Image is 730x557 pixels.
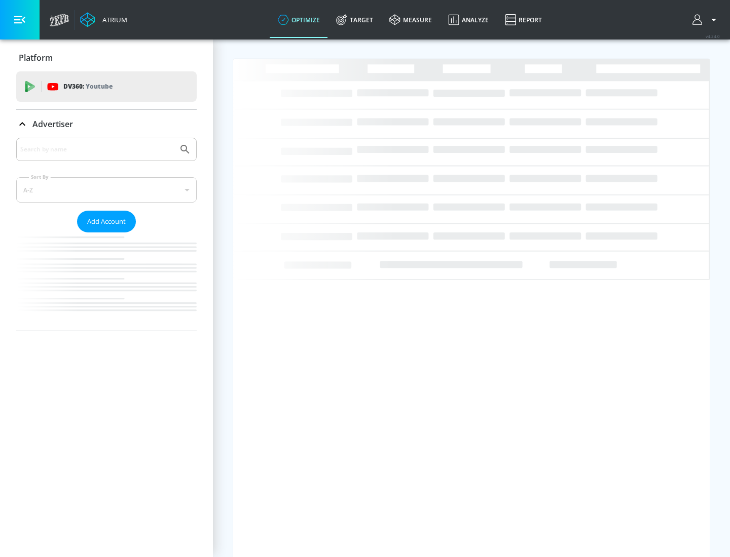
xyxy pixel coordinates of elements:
[16,177,197,203] div: A-Z
[16,138,197,331] div: Advertiser
[20,143,174,156] input: Search by name
[440,2,497,38] a: Analyze
[497,2,550,38] a: Report
[29,174,51,180] label: Sort By
[86,81,113,92] p: Youtube
[32,118,73,130] p: Advertiser
[16,232,197,331] nav: list of Advertiser
[16,44,197,72] div: Platform
[381,2,440,38] a: measure
[98,15,127,24] div: Atrium
[270,2,328,38] a: optimize
[328,2,381,38] a: Target
[63,81,113,92] p: DV360:
[87,216,126,227] span: Add Account
[77,211,136,232] button: Add Account
[16,71,197,102] div: DV360: Youtube
[706,33,720,39] span: v 4.24.0
[80,12,127,27] a: Atrium
[16,110,197,138] div: Advertiser
[19,52,53,63] p: Platform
